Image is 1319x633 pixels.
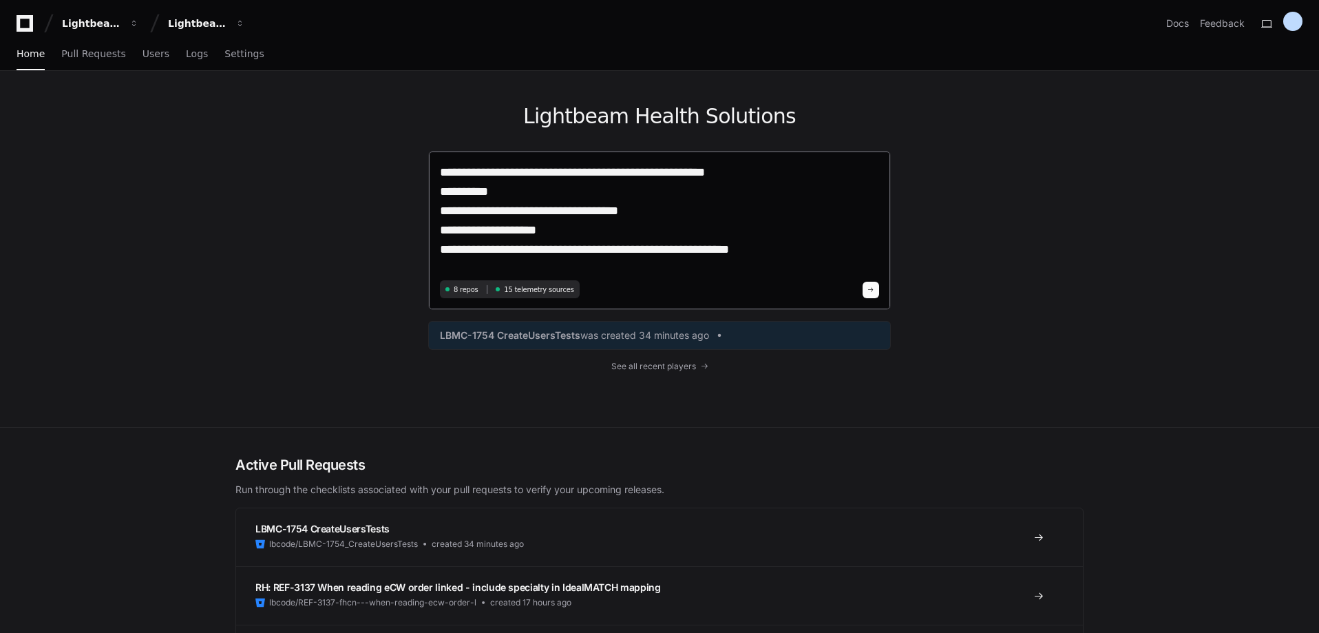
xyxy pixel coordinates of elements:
[1166,17,1189,30] a: Docs
[143,39,169,70] a: Users
[440,329,580,342] span: LBMC-1754 CreateUsersTests
[224,39,264,70] a: Settings
[269,539,418,550] span: lbcode/LBMC-1754_CreateUsersTests
[432,539,524,550] span: created 34 minutes ago
[143,50,169,58] span: Users
[428,361,891,372] a: See all recent players
[235,483,1084,497] p: Run through the checklists associated with your pull requests to verify your upcoming releases.
[611,361,696,372] span: See all recent players
[224,50,264,58] span: Settings
[440,329,879,342] a: LBMC-1754 CreateUsersTestswas created 34 minutes ago
[1200,17,1245,30] button: Feedback
[580,329,709,342] span: was created 34 minutes ago
[61,50,125,58] span: Pull Requests
[186,39,208,70] a: Logs
[490,597,571,608] span: created 17 hours ago
[56,11,145,36] button: Lightbeam Health
[236,566,1083,625] a: RH: REF-3137 When reading eCW order linked - include specialty in IdealMATCH mappinglbcode/REF-31...
[428,104,891,129] h1: Lightbeam Health Solutions
[269,597,476,608] span: lbcode/REF-3137-fhcn---when-reading-ecw-order-l
[236,508,1083,566] a: LBMC-1754 CreateUsersTestslbcode/LBMC-1754_CreateUsersTestscreated 34 minutes ago
[168,17,227,30] div: Lightbeam Health Solutions
[61,39,125,70] a: Pull Requests
[62,17,121,30] div: Lightbeam Health
[17,39,45,70] a: Home
[454,284,478,295] span: 8 repos
[504,284,573,295] span: 15 telemetry sources
[255,581,661,593] span: RH: REF-3137 When reading eCW order linked - include specialty in IdealMATCH mapping
[162,11,251,36] button: Lightbeam Health Solutions
[17,50,45,58] span: Home
[186,50,208,58] span: Logs
[255,523,390,535] span: LBMC-1754 CreateUsersTests
[235,455,1084,475] h2: Active Pull Requests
